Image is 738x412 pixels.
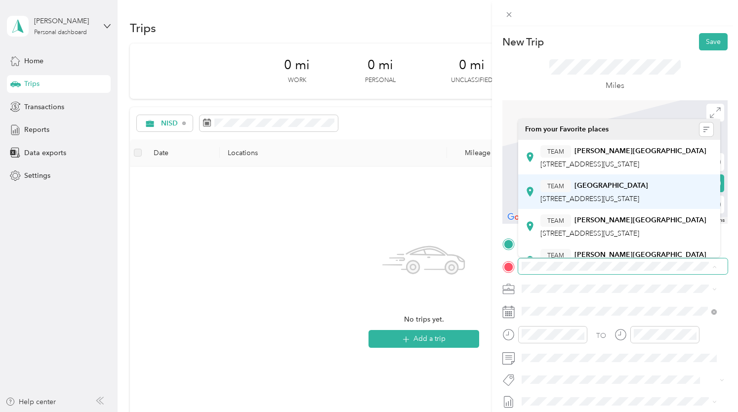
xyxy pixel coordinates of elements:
img: Google [505,211,537,224]
iframe: Everlance-gr Chat Button Frame [683,357,738,412]
span: [STREET_ADDRESS][US_STATE] [540,229,639,238]
span: [STREET_ADDRESS][US_STATE] [540,195,639,203]
strong: [PERSON_NAME][GEOGRAPHIC_DATA] [574,216,706,225]
strong: [PERSON_NAME][GEOGRAPHIC_DATA] [574,147,706,156]
button: TEAM [540,249,571,261]
span: [STREET_ADDRESS][US_STATE] [540,160,639,168]
a: Open this area in Google Maps (opens a new window) [505,211,537,224]
button: TEAM [540,180,571,192]
button: TEAM [540,214,571,227]
strong: [GEOGRAPHIC_DATA] [574,181,648,190]
span: TEAM [547,216,564,225]
span: TEAM [547,147,564,156]
span: TEAM [547,250,564,259]
strong: [PERSON_NAME][GEOGRAPHIC_DATA] [574,250,706,259]
button: TEAM [540,145,571,158]
button: Save [699,33,728,50]
p: New Trip [502,35,544,49]
span: From your Favorite places [525,125,609,134]
div: TO [596,330,606,341]
p: Miles [606,80,624,92]
span: TEAM [547,181,564,190]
